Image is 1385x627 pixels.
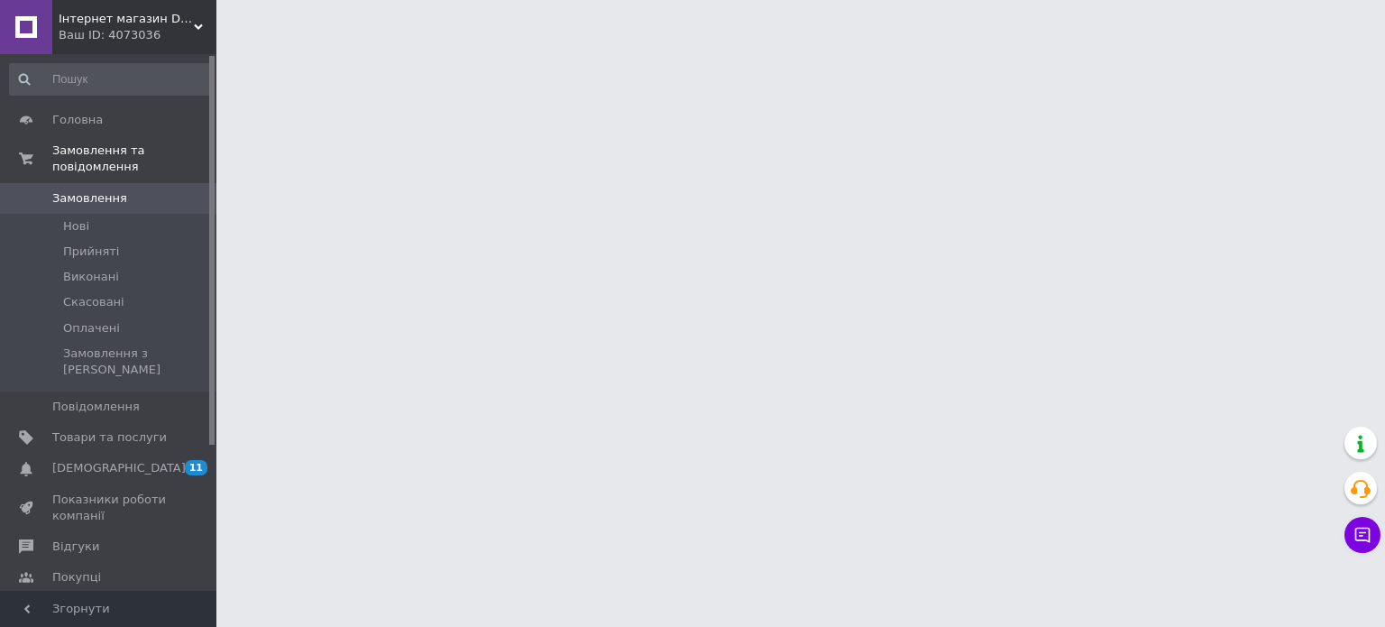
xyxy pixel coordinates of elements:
input: Пошук [9,63,213,96]
span: 11 [185,460,207,475]
span: [DEMOGRAPHIC_DATA] [52,460,186,476]
span: Головна [52,112,103,128]
span: Відгуки [52,539,99,555]
span: Нові [63,218,89,235]
span: Виконані [63,269,119,285]
span: Скасовані [63,294,124,310]
span: Замовлення та повідомлення [52,143,216,175]
span: Покупці [52,569,101,586]
span: Товари та послуги [52,429,167,446]
span: Інтернет магазин DRAGON MAG [59,11,194,27]
span: Замовлення [52,190,127,207]
span: Замовлення з [PERSON_NAME] [63,346,211,378]
div: Ваш ID: 4073036 [59,27,216,43]
span: Повідомлення [52,399,140,415]
span: Прийняті [63,244,119,260]
span: Показники роботи компанії [52,492,167,524]
button: Чат з покупцем [1344,517,1380,553]
span: Оплачені [63,320,120,337]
